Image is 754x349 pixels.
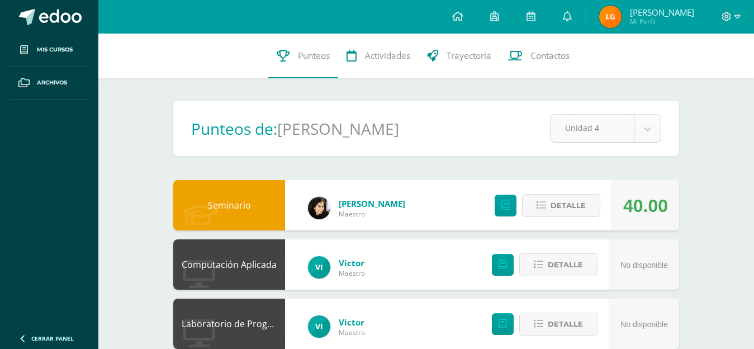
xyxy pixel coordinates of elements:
a: Actividades [338,34,419,78]
span: Punteos [298,50,330,62]
img: 816955a6d5bcaf77421aadecd6e2399d.png [308,197,330,219]
img: 40c26612a45617b630d689c5567e8572.png [599,6,622,28]
span: No disponible [620,320,668,329]
span: No disponible [620,261,668,270]
a: [PERSON_NAME] [339,198,405,209]
div: 40.00 [623,181,668,231]
img: 660c97483ab80368cdf9bb905889805c.png [308,315,330,338]
button: Detalle [522,194,600,217]
span: Maestro [339,328,365,337]
a: Contactos [500,34,578,78]
h1: [PERSON_NAME] [277,118,399,139]
span: Maestro [339,268,365,278]
span: Cerrar panel [31,334,74,342]
button: Detalle [519,313,597,336]
button: Detalle [519,253,597,276]
a: Victor [339,317,365,328]
a: Victor [339,257,365,268]
span: Mis cursos [37,45,73,54]
a: Trayectoria [419,34,500,78]
span: Detalle [548,314,583,334]
span: Unidad 4 [565,115,620,141]
span: Mi Perfil [630,17,694,26]
h1: Punteos de: [191,118,277,139]
div: Laboratorio de Programación I [173,299,285,349]
a: Punteos [268,34,338,78]
div: Seminario [173,180,285,230]
span: Archivos [37,78,67,87]
span: [PERSON_NAME] [630,7,694,18]
img: 660c97483ab80368cdf9bb905889805c.png [308,256,330,279]
a: Archivos [9,67,89,100]
a: Mis cursos [9,34,89,67]
span: Actividades [365,50,410,62]
span: Detalle [548,254,583,275]
span: Maestro [339,209,405,219]
span: Contactos [530,50,570,62]
div: Computación Aplicada [173,239,285,290]
span: Trayectoria [447,50,491,62]
span: Detalle [551,195,586,216]
a: Unidad 4 [551,115,661,142]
